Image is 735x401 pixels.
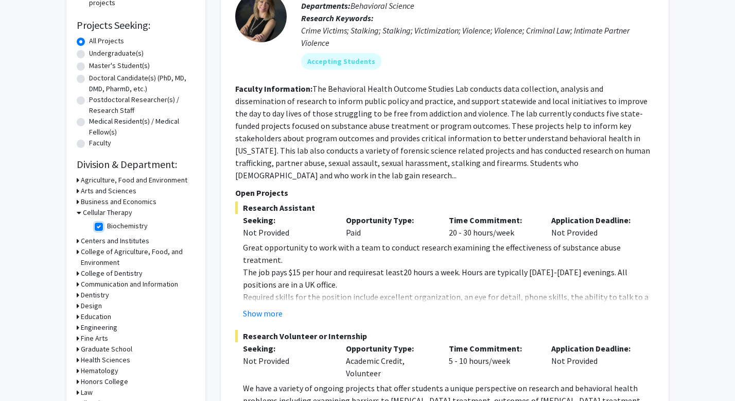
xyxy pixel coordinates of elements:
[346,342,433,355] p: Opportunity Type:
[81,344,132,355] h3: Graduate School
[235,202,654,214] span: Research Assistant
[338,342,441,379] div: Academic Credit, Volunteer
[243,355,330,367] div: Not Provided
[81,175,187,186] h3: Agriculture, Food and Environment
[89,36,124,46] label: All Projects
[81,355,130,365] h3: Health Sciences
[441,342,544,379] div: 5 - 10 hours/week
[301,13,374,23] b: Research Keywords:
[551,342,639,355] p: Application Deadline:
[551,214,639,226] p: Application Deadline:
[107,221,148,231] label: Biochemistry
[81,268,143,279] h3: College of Dentistry
[235,83,312,94] b: Faculty Information:
[243,342,330,355] p: Seeking:
[8,355,44,393] iframe: Chat
[243,214,330,226] p: Seeking:
[81,300,102,311] h3: Design
[441,214,544,239] div: 20 - 30 hours/week
[301,53,381,70] mat-chip: Accepting Students
[243,292,649,327] span: Required skills for the position include excellent organization, an eye for detail, phone skills,...
[243,267,627,290] span: 20 hours a week. Hours are typically [DATE]-[DATE] evenings. All positions are in a UK office.
[449,342,536,355] p: Time Commitment:
[235,330,654,342] span: Research Volunteer or Internship
[77,19,195,31] h2: Projects Seeking:
[81,322,117,333] h3: Engineering
[243,242,621,265] span: Great opportunity to work with a team to conduct research examining the effectiveness of substanc...
[449,214,536,226] p: Time Commitment:
[81,333,108,344] h3: Fine Arts
[89,60,150,71] label: Master's Student(s)
[81,311,111,322] h3: Education
[346,214,433,226] p: Opportunity Type:
[544,342,646,379] div: Not Provided
[77,158,195,171] h2: Division & Department:
[81,246,195,268] h3: College of Agriculture, Food, and Environment
[89,138,111,148] label: Faculty
[89,94,195,116] label: Postdoctoral Researcher(s) / Research Staff
[81,279,178,290] h3: Communication and Information
[243,267,376,277] span: The job pays $15 per hour and requires
[81,387,93,398] h3: Law
[81,290,109,300] h3: Dentistry
[301,1,351,11] b: Departments:
[243,307,283,320] button: Show more
[235,187,654,199] p: Open Projects
[544,214,646,239] div: Not Provided
[81,365,118,376] h3: Hematology
[301,24,654,49] div: Crime Victims; Stalking; Stalking; Victimization; Violence; Violence; Criminal Law; Intimate Part...
[351,1,414,11] span: Behavioral Science
[83,207,132,218] h3: Cellular Therapy
[235,83,650,180] fg-read-more: The Behavioral Health Outcome Studies Lab conducts data collection, analysis and dissemination of...
[243,266,654,291] p: at least
[243,226,330,239] div: Not Provided
[81,186,136,196] h3: Arts and Sciences
[81,196,156,207] h3: Business and Economics
[89,73,195,94] label: Doctoral Candidate(s) (PhD, MD, DMD, PharmD, etc.)
[89,116,195,138] label: Medical Resident(s) / Medical Fellow(s)
[338,214,441,239] div: Paid
[81,236,149,246] h3: Centers and Institutes
[81,376,128,387] h3: Honors College
[89,48,144,59] label: Undergraduate(s)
